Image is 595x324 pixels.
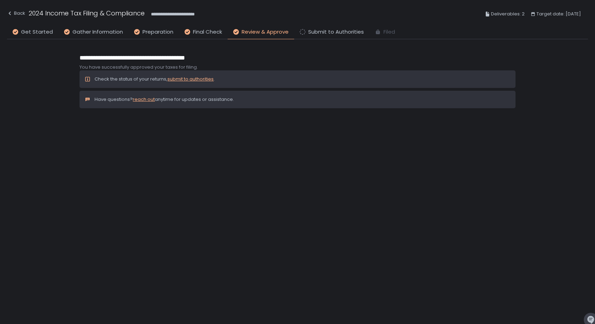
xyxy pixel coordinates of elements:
span: Deliverables: 2 [491,10,525,18]
span: Preparation [143,28,173,36]
p: Check the status of your returns, . [95,76,215,82]
h1: 2024 Income Tax Filing & Compliance [29,8,145,18]
span: Target date: [DATE] [537,10,581,18]
span: Filed [383,28,395,36]
a: reach out [133,96,155,103]
span: Final Check [193,28,222,36]
span: Review & Approve [242,28,289,36]
a: submit to authorities [167,76,214,82]
span: Gather Information [72,28,123,36]
span: Submit to Authorities [308,28,364,36]
div: You have successfully approved your taxes for filing. [79,64,515,70]
button: Back [7,8,25,20]
p: Have questions? anytime for updates or assistance. [95,96,234,103]
span: Get Started [21,28,53,36]
div: Back [7,9,25,18]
